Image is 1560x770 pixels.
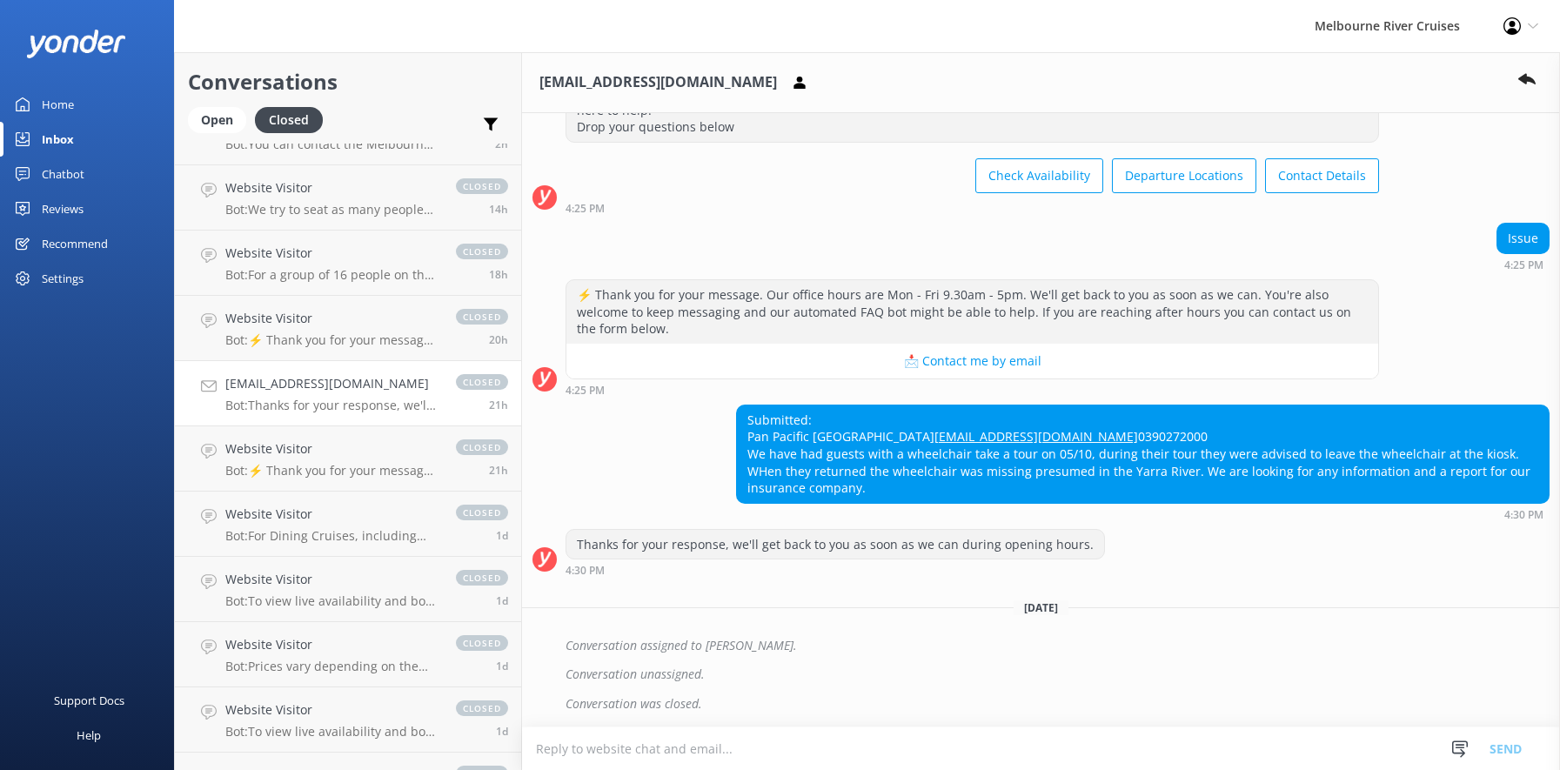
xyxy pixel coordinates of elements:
div: Submitted: Pan Pacific [GEOGRAPHIC_DATA] 0390272000 We have had guests with a wheelchair take a t... [737,405,1549,503]
button: 📩 Contact me by email [566,344,1378,378]
a: [EMAIL_ADDRESS][DOMAIN_NAME] [934,428,1138,445]
p: Bot: To view live availability and book your Spirit of Melbourne Dinner Cruise, please visit [URL... [225,724,439,740]
div: Oct 05 2025 04:30pm (UTC +11:00) Australia/Sydney [566,564,1105,576]
div: Chatbot [42,157,84,191]
div: Issue [1497,224,1549,253]
strong: 4:30 PM [1504,510,1543,520]
div: Conversation was closed. [566,689,1550,719]
button: Contact Details [1265,158,1379,193]
span: closed [456,244,508,259]
span: Oct 05 2025 04:30pm (UTC +11:00) Australia/Sydney [489,398,508,412]
span: Oct 06 2025 12:07am (UTC +11:00) Australia/Sydney [489,202,508,217]
h4: Website Visitor [225,178,439,198]
h2: Conversations [188,65,508,98]
div: Thanks for your response, we'll get back to you as soon as we can during opening hours. [566,530,1104,559]
div: Oct 05 2025 04:25pm (UTC +11:00) Australia/Sydney [566,202,1379,214]
div: Conversation unassigned. [566,660,1550,689]
span: Oct 05 2025 05:36pm (UTC +11:00) Australia/Sydney [489,332,508,347]
span: closed [456,505,508,520]
span: Oct 06 2025 11:46am (UTC +11:00) Australia/Sydney [495,137,508,151]
h4: Website Visitor [225,439,439,459]
div: Support Docs [54,683,124,718]
a: Website VisitorBot:To view live availability and book your Spirit of Melbourne Dinner Cruise, ple... [175,687,521,753]
div: 2025-10-06T01:24:21.225 [532,689,1550,719]
span: closed [456,178,508,194]
p: Bot: ⚡ Thank you for your message. Our office hours are Mon - Fri 9.30am - 5pm. We'll get back to... [225,463,439,479]
span: closed [456,439,508,455]
span: Oct 05 2025 01:40pm (UTC +11:00) Australia/Sydney [496,528,508,543]
p: Bot: You can contact the Melbourne River Cruises team by emailing [EMAIL_ADDRESS][DOMAIN_NAME]. V... [225,137,439,152]
div: ⚡ Thank you for your message. Our office hours are Mon - Fri 9.30am - 5pm. We'll get back to you ... [566,280,1378,344]
a: Website VisitorBot:Prices vary depending on the tour, season, group size, and fare type. For the ... [175,622,521,687]
h4: [EMAIL_ADDRESS][DOMAIN_NAME] [225,374,439,393]
strong: 4:25 PM [566,204,605,214]
p: Bot: ⚡ Thank you for your message. Our office hours are Mon - Fri 9.30am - 5pm. We'll get back to... [225,332,439,348]
h4: Website Visitor [225,570,439,589]
a: Closed [255,110,331,129]
a: Website VisitorBot:For a group of 16 people on the Spirit of Melbourne Dinner Cruise, prices star... [175,231,521,296]
div: Oct 05 2025 04:25pm (UTC +11:00) Australia/Sydney [566,384,1379,396]
span: [DATE] [1014,600,1068,615]
div: Reviews [42,191,84,226]
button: Check Availability [975,158,1103,193]
div: Open [188,107,246,133]
a: Website VisitorBot:To view live availability and book your Melbourne River Cruise experience, ple... [175,557,521,622]
h4: Website Visitor [225,635,439,654]
span: closed [456,700,508,716]
h4: Website Visitor [225,700,439,720]
span: closed [456,635,508,651]
span: closed [456,309,508,325]
h4: Website Visitor [225,505,439,524]
strong: 4:30 PM [566,566,605,576]
div: Oct 05 2025 04:25pm (UTC +11:00) Australia/Sydney [1496,258,1550,271]
div: Home [42,87,74,122]
div: 2025-10-06T01:24:15.176 [532,660,1550,689]
span: Oct 05 2025 07:09pm (UTC +11:00) Australia/Sydney [489,267,508,282]
div: Inbox [42,122,74,157]
strong: 4:25 PM [566,385,605,396]
div: Closed [255,107,323,133]
span: Oct 05 2025 04:13pm (UTC +11:00) Australia/Sydney [489,463,508,478]
h3: [EMAIL_ADDRESS][DOMAIN_NAME] [539,71,777,94]
strong: 4:25 PM [1504,260,1543,271]
span: Oct 05 2025 12:16pm (UTC +11:00) Australia/Sydney [496,659,508,673]
p: Bot: For a group of 16 people on the Spirit of Melbourne Dinner Cruise, prices start from $195 pe... [225,267,439,283]
div: Recommend [42,226,108,261]
a: Website VisitorBot:For Dining Cruises, including the Dinner Cruise, cancellations made more than ... [175,492,521,557]
div: Settings [42,261,84,296]
a: Website VisitorBot:⚡ Thank you for your message. Our office hours are Mon - Fri 9.30am - 5pm. We'... [175,296,521,361]
h4: Website Visitor [225,309,439,328]
button: Departure Locations [1112,158,1256,193]
p: Bot: Thanks for your response, we'll get back to you as soon as we can during opening hours. [225,398,439,413]
a: Website VisitorBot:⚡ Thank you for your message. Our office hours are Mon - Fri 9.30am - 5pm. We'... [175,426,521,492]
a: [EMAIL_ADDRESS][DOMAIN_NAME]Bot:Thanks for your response, we'll get back to you as soon as we can... [175,361,521,426]
span: closed [456,374,508,390]
p: Bot: For Dining Cruises, including the Dinner Cruise, cancellations made more than 7 days in adva... [225,528,439,544]
h4: Website Visitor [225,244,439,263]
div: 2025-10-06T01:24:11.922 [532,631,1550,660]
p: Bot: To view live availability and book your Melbourne River Cruise experience, please visit: [UR... [225,593,439,609]
p: Bot: Prices vary depending on the tour, season, group size, and fare type. For the most up-to-dat... [225,659,439,674]
span: Oct 05 2025 11:28am (UTC +11:00) Australia/Sydney [496,724,508,739]
span: Oct 05 2025 12:56pm (UTC +11:00) Australia/Sydney [496,593,508,608]
p: Bot: We try to seat as many people by the windows as possible on the dinner cruise, but not every... [225,202,439,218]
img: yonder-white-logo.png [26,30,126,58]
span: closed [456,570,508,586]
div: Oct 05 2025 04:30pm (UTC +11:00) Australia/Sydney [736,508,1550,520]
div: Conversation assigned to [PERSON_NAME]. [566,631,1550,660]
a: Website VisitorBot:We try to seat as many people by the windows as possible on the dinner cruise,... [175,165,521,231]
a: Open [188,110,255,129]
div: Help [77,718,101,753]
